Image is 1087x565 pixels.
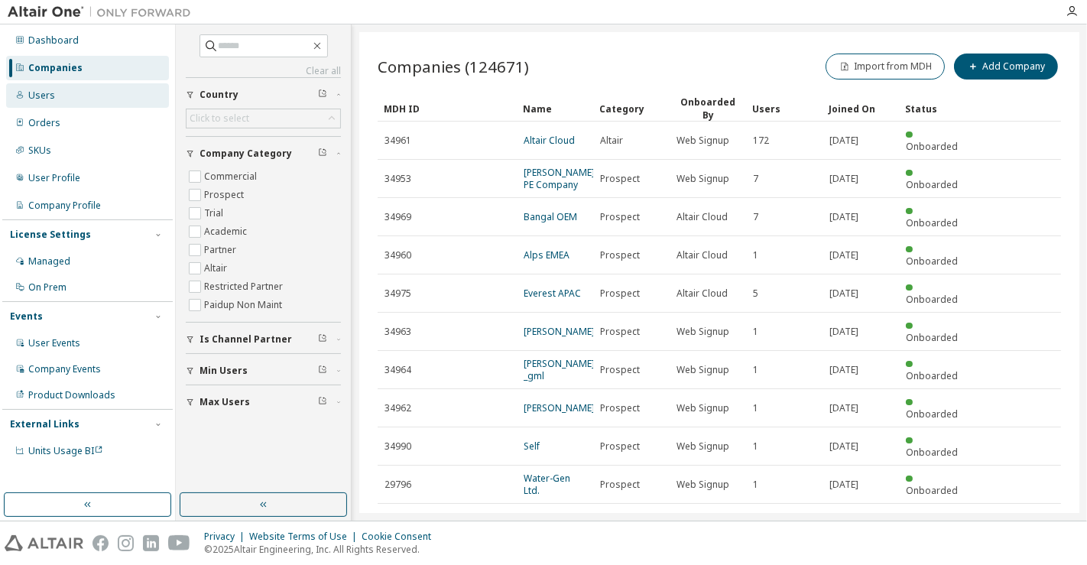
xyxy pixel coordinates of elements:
img: linkedin.svg [143,535,159,551]
span: 1 [753,249,758,261]
span: Onboarded [906,216,958,229]
span: Clear filter [318,333,327,346]
label: Academic [204,222,250,241]
div: Onboarded By [676,96,740,122]
label: Commercial [204,167,260,186]
span: Prospect [600,479,640,491]
span: 1 [753,326,758,338]
div: Users [752,96,816,121]
span: Is Channel Partner [200,333,292,346]
span: Web Signup [677,326,729,338]
span: Altair Cloud [677,287,728,300]
div: Click to select [187,109,340,128]
span: Altair Cloud [677,211,728,223]
span: Onboarded [906,446,958,459]
span: 1 [753,364,758,376]
span: 29796 [385,479,411,491]
span: 34990 [385,440,411,453]
span: Prospect [600,173,640,185]
span: 34969 [385,211,411,223]
div: SKUs [28,144,51,157]
button: Max Users [186,385,341,419]
span: Company Category [200,148,292,160]
a: [PERSON_NAME] PE Company [524,166,595,191]
span: 34962 [385,402,411,414]
a: Clear all [186,65,341,77]
a: Self [524,440,540,453]
span: Web Signup [677,173,729,185]
span: Min Users [200,365,248,377]
a: Everest APAC [524,287,581,300]
span: Onboarded [906,408,958,421]
span: Web Signup [677,440,729,453]
img: facebook.svg [92,535,109,551]
span: [DATE] [829,479,858,491]
span: Onboarded [906,293,958,306]
span: Web Signup [677,364,729,376]
span: 34953 [385,173,411,185]
img: Altair One [8,5,199,20]
span: Prospect [600,326,640,338]
span: [DATE] [829,173,858,185]
a: Alps EMEA [524,248,569,261]
div: Company Events [28,363,101,375]
button: Import from MDH [826,54,945,80]
div: Status [905,96,969,121]
div: Events [10,310,43,323]
span: Onboarded [906,484,958,497]
span: Onboarded [906,178,958,191]
span: 34960 [385,249,411,261]
div: Cookie Consent [362,531,440,543]
button: Add Company [954,54,1058,80]
span: Clear filter [318,396,327,408]
span: [DATE] [829,135,858,147]
span: Web Signup [677,135,729,147]
div: Click to select [190,112,249,125]
span: Prospect [600,211,640,223]
button: Country [186,78,341,112]
div: Orders [28,117,60,129]
label: Paidup Non Maint [204,296,285,314]
span: 172 [753,135,769,147]
label: Prospect [204,186,247,204]
img: altair_logo.svg [5,535,83,551]
img: youtube.svg [168,535,190,551]
label: Partner [204,241,239,259]
div: External Links [10,418,79,430]
span: Companies (124671) [378,56,529,77]
span: 34961 [385,135,411,147]
span: [DATE] [829,440,858,453]
span: [DATE] [829,249,858,261]
div: Privacy [204,531,249,543]
label: Trial [204,204,226,222]
span: 1 [753,402,758,414]
span: Onboarded [906,140,958,153]
div: Name [523,96,587,121]
span: Onboarded [906,369,958,382]
a: [PERSON_NAME] _gml [524,357,595,382]
p: © 2025 Altair Engineering, Inc. All Rights Reserved. [204,543,440,556]
button: Company Category [186,137,341,170]
span: 34964 [385,364,411,376]
span: Clear filter [318,365,327,377]
div: Users [28,89,55,102]
a: [PERSON_NAME] [524,401,595,414]
span: Clear filter [318,148,327,160]
div: License Settings [10,229,91,241]
div: User Profile [28,172,80,184]
div: Website Terms of Use [249,531,362,543]
a: Altair Cloud [524,134,575,147]
div: User Events [28,337,80,349]
span: Altair [600,135,623,147]
div: Product Downloads [28,389,115,401]
span: Clear filter [318,89,327,101]
a: [PERSON_NAME] [524,325,595,338]
span: 34975 [385,287,411,300]
span: Web Signup [677,402,729,414]
div: On Prem [28,281,67,294]
div: Category [599,96,664,121]
span: Onboarded [906,255,958,268]
span: Prospect [600,287,640,300]
div: Managed [28,255,70,268]
div: Companies [28,62,83,74]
